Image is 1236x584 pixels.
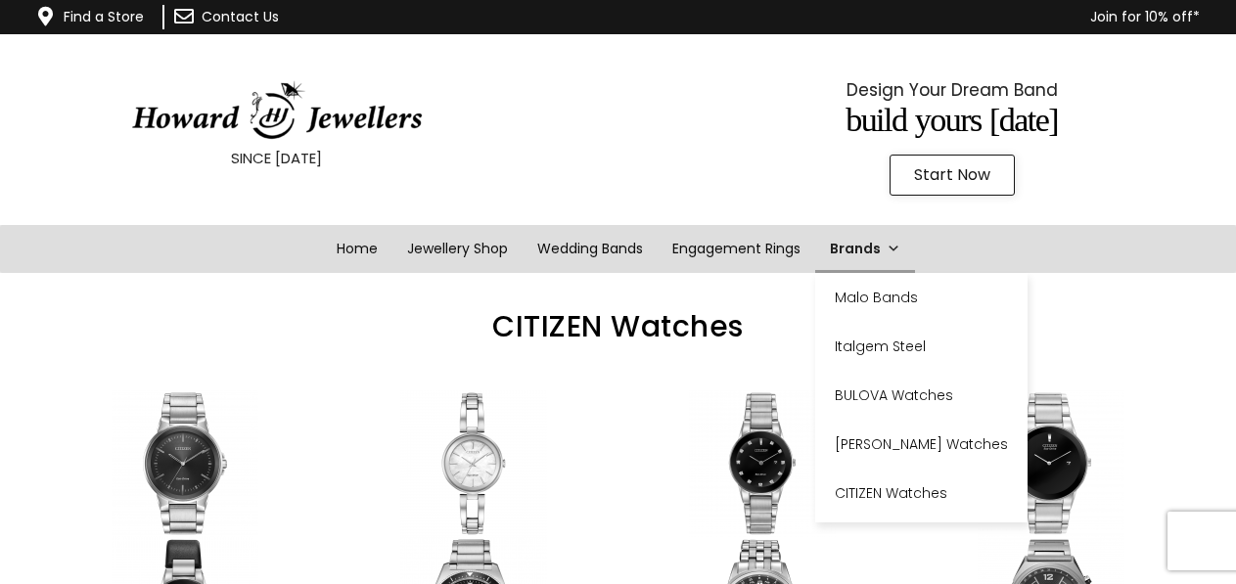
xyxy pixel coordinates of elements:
a: Wedding Bands [523,225,658,273]
span: Build Yours [DATE] [846,102,1058,138]
a: Jewellery Shop [392,225,523,273]
a: Find a Store [64,7,144,26]
a: Engagement Rings [658,225,815,273]
span: Start Now [914,167,990,183]
a: Home [322,225,392,273]
p: Join for 10% off* [393,5,1200,29]
p: Design Your Dream Band [724,75,1179,105]
a: Start Now [890,155,1015,196]
p: SINCE [DATE] [49,146,504,171]
a: Brands [815,225,915,273]
h2: CITIZEN Watches [41,312,1196,341]
a: BULOVA Watches [815,371,1028,420]
a: Italgem Steel [815,322,1028,371]
a: [PERSON_NAME] Watches [815,420,1028,469]
a: CITIZEN Watches [815,469,1028,517]
a: Malo Bands [815,273,1028,322]
a: Contact Us [202,7,279,26]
